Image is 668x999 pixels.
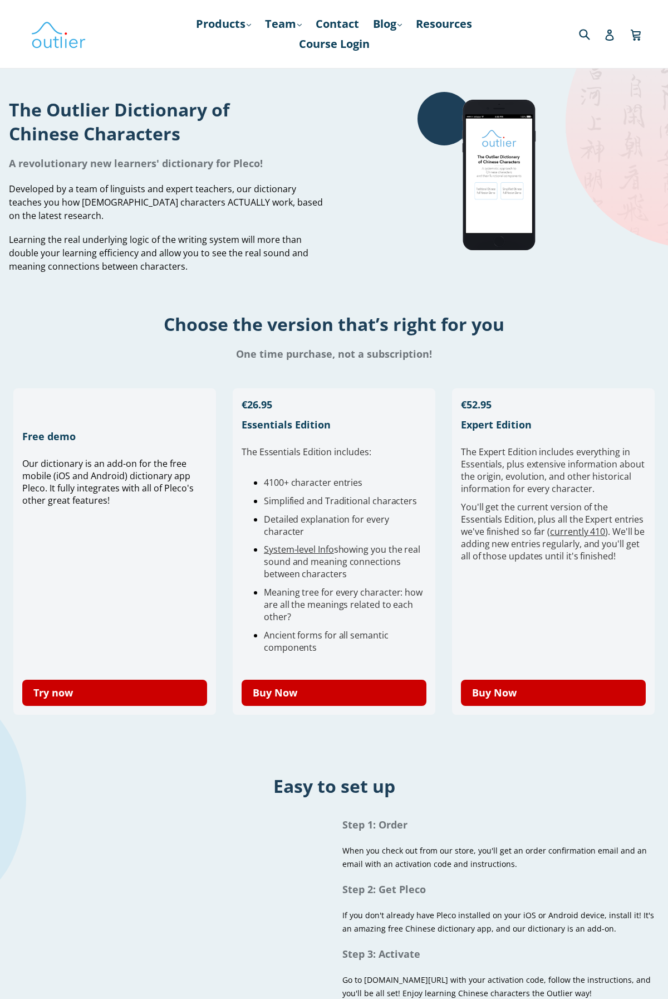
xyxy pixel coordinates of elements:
[264,495,417,507] span: Simplified and Traditional characters
[461,446,581,458] span: The Expert Edition includes e
[259,14,307,34] a: Team
[242,418,426,431] h1: Essentials Edition
[22,430,207,443] h1: Free demo
[31,18,86,50] img: Outlier Linguistics
[461,418,646,431] h1: Expert Edition
[9,812,326,991] iframe: Embedded Youtube Video
[410,14,478,34] a: Resources
[190,14,257,34] a: Products
[461,446,644,495] span: verything in Essentials, plus extensive information about the origin, evolution, and other histor...
[242,398,272,411] span: €26.95
[264,586,423,623] span: Meaning tree for every character: how are all the meanings related to each other?
[264,543,334,555] a: System-level Info
[264,543,420,580] span: showing you the real sound and meaning connections between characters
[576,22,607,45] input: Search
[22,457,194,506] span: Our dictionary is an add-on for the free mobile (iOS and Android) dictionary app Pleco. It fully ...
[550,525,605,538] a: currently 410
[242,680,426,706] a: Buy Now
[9,98,326,145] h1: The Outlier Dictionary of Chinese Characters
[461,501,645,562] span: You'll get the current version of the Essentials Edition, plus all the Expert entries we've finis...
[367,14,407,34] a: Blog
[9,233,308,272] span: Learning the real underlying logic of the writing system will more than double your learning effi...
[342,818,659,831] h1: Step 1: Order
[264,513,389,538] span: Detailed explanation for every character
[264,629,389,654] span: Ancient forms for all semantic components
[342,883,659,896] h1: Step 2: Get Pleco
[9,157,326,170] h1: A revolutionary new learners' dictionary for Pleco!
[461,398,492,411] span: €52.95
[310,14,365,34] a: Contact
[342,845,647,869] span: When you check out from our store, you'll get an order confirmation email and an email with an ac...
[461,680,646,706] a: Buy Now
[342,910,654,934] span: If you don't already have Pleco installed on your iOS or Android device, install it! It's an amaz...
[293,34,375,54] a: Course Login
[22,680,207,706] a: Try now
[9,183,323,222] span: Developed by a team of linguists and expert teachers, our dictionary teaches you how [DEMOGRAPHIC...
[242,446,371,458] span: The Essentials Edition includes:
[264,476,362,489] span: 4100+ character entries
[342,947,659,961] h1: Step 3: Activate
[342,974,651,998] span: Go to [DOMAIN_NAME][URL] with your activation code, follow the instructions, and you'll be all se...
